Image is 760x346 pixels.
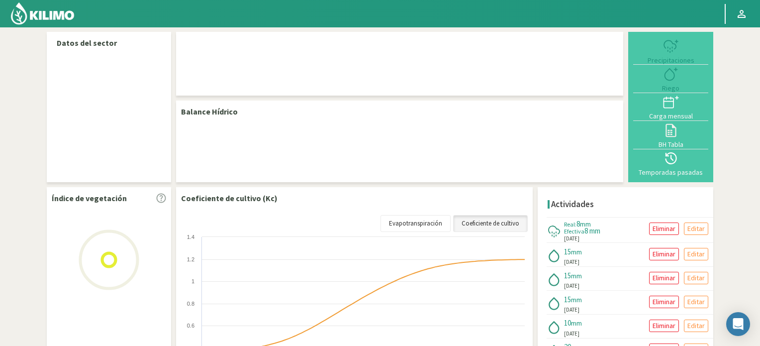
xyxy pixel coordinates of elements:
[181,106,238,117] p: Balance Hídrico
[191,278,194,284] text: 1
[653,248,675,260] p: Eliminar
[564,234,579,243] span: [DATE]
[187,234,194,240] text: 1.4
[57,37,161,49] p: Datos del sector
[571,247,582,256] span: mm
[551,200,594,209] h4: Actividades
[187,323,194,329] text: 0.6
[10,1,75,25] img: Kilimo
[564,247,571,256] span: 15
[453,215,528,232] a: Coeficiente de cultivo
[564,221,576,228] span: Real:
[684,320,708,332] button: Editar
[684,223,708,235] button: Editar
[576,219,580,229] span: 8
[571,271,582,280] span: mm
[687,248,705,260] p: Editar
[653,272,675,284] p: Eliminar
[564,282,579,290] span: [DATE]
[564,306,579,314] span: [DATE]
[649,248,679,260] button: Eliminar
[636,169,705,176] div: Temporadas pasadas
[571,295,582,304] span: mm
[181,192,278,204] p: Coeficiente de cultivo (Kc)
[52,192,127,204] p: Índice de vegetación
[684,272,708,284] button: Editar
[564,271,571,280] span: 15
[684,296,708,308] button: Editar
[564,330,579,338] span: [DATE]
[636,85,705,92] div: Riego
[684,248,708,260] button: Editar
[687,320,705,332] p: Editar
[633,37,708,65] button: Precipitaciones
[187,256,194,262] text: 1.2
[633,65,708,93] button: Riego
[687,223,705,234] p: Editar
[584,226,600,235] span: 8 mm
[653,296,675,308] p: Eliminar
[580,220,591,229] span: mm
[633,121,708,149] button: BH Tabla
[636,113,705,119] div: Carga mensual
[380,215,451,232] a: Evapotranspiración
[633,93,708,121] button: Carga mensual
[687,296,705,308] p: Editar
[564,295,571,304] span: 15
[636,141,705,148] div: BH Tabla
[187,301,194,307] text: 0.8
[564,228,584,235] span: Efectiva
[564,258,579,266] span: [DATE]
[649,320,679,332] button: Eliminar
[649,296,679,308] button: Eliminar
[687,272,705,284] p: Editar
[649,223,679,235] button: Eliminar
[571,319,582,328] span: mm
[59,210,159,310] img: Loading...
[653,223,675,234] p: Eliminar
[564,318,571,328] span: 10
[649,272,679,284] button: Eliminar
[653,320,675,332] p: Eliminar
[633,149,708,177] button: Temporadas pasadas
[636,57,705,64] div: Precipitaciones
[726,312,750,336] div: Open Intercom Messenger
